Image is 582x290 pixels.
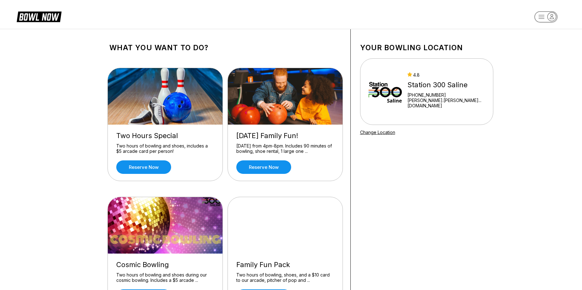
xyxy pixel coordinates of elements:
[116,260,214,269] div: Cosmic Bowling
[116,272,214,283] div: Two hours of bowling and shoes during our cosmic bowling. Includes a $5 arcade ...
[407,81,485,89] div: Station 300 Saline
[236,272,334,283] div: Two hours of bowling, shoes, and a $10 card to our arcade, pitcher of pop and ...
[236,132,334,140] div: [DATE] Family Fun!
[108,68,223,125] img: Two Hours Special
[236,260,334,269] div: Family Fun Pack
[407,72,485,78] div: 4.8
[360,130,395,135] a: Change Location
[369,68,402,115] img: Station 300 Saline
[360,43,493,52] h1: Your bowling location
[228,68,343,125] img: Friday Family Fun!
[116,143,214,154] div: Two hours of bowling and shoes, includes a $5 arcade card per person!
[236,160,291,174] a: Reserve now
[108,197,223,254] img: Cosmic Bowling
[236,143,334,154] div: [DATE] from 4pm-8pm. Includes 90 minutes of bowling, shoe rental, 1 large one ...
[116,160,171,174] a: Reserve now
[228,197,343,254] img: Family Fun Pack
[116,132,214,140] div: Two Hours Special
[407,98,485,108] a: [PERSON_NAME].[PERSON_NAME]...[DOMAIN_NAME]
[109,43,341,52] h1: What you want to do?
[407,92,485,98] div: [PHONE_NUMBER]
